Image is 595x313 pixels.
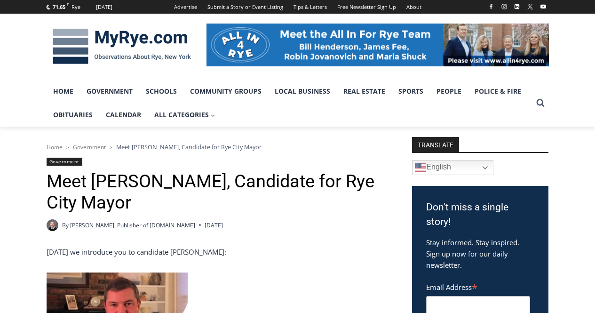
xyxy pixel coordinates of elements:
[268,80,337,103] a: Local Business
[511,1,523,12] a: Linkedin
[499,1,510,12] a: Instagram
[426,278,530,295] label: Email Address
[538,1,549,12] a: YouTube
[47,80,532,127] nav: Primary Navigation
[47,158,82,166] a: Government
[183,80,268,103] a: Community Groups
[47,219,58,231] a: Author image
[426,200,534,230] h3: Don't miss a single story!
[154,110,215,120] span: All Categories
[206,24,549,66] img: All in for Rye
[67,2,69,7] span: F
[524,1,536,12] a: X
[47,80,80,103] a: Home
[392,80,430,103] a: Sports
[426,237,534,271] p: Stay informed. Stay inspired. Sign up now for our daily newsletter.
[62,221,69,230] span: By
[412,137,459,152] strong: TRANSLATE
[70,221,195,229] a: [PERSON_NAME], Publisher of [DOMAIN_NAME]
[430,80,468,103] a: People
[337,80,392,103] a: Real Estate
[47,143,63,151] a: Home
[47,103,99,127] a: Obituaries
[532,95,549,112] button: View Search Form
[116,143,262,151] span: Meet [PERSON_NAME], Candidate for Rye City Mayor
[412,160,493,175] a: English
[415,162,426,173] img: en
[80,80,139,103] a: Government
[47,246,388,257] p: [DATE] we introduce you to candidate [PERSON_NAME]:
[485,1,497,12] a: Facebook
[73,143,106,151] a: Government
[468,80,528,103] a: Police & Fire
[96,3,112,11] div: [DATE]
[71,3,80,11] div: Rye
[110,144,112,151] span: >
[47,142,388,152] nav: Breadcrumbs
[205,221,223,230] time: [DATE]
[47,22,197,71] img: MyRye.com
[47,171,388,214] h1: Meet [PERSON_NAME], Candidate for Rye City Mayor
[148,103,222,127] a: All Categories
[53,3,65,10] span: 71.65
[99,103,148,127] a: Calendar
[139,80,183,103] a: Schools
[66,144,69,151] span: >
